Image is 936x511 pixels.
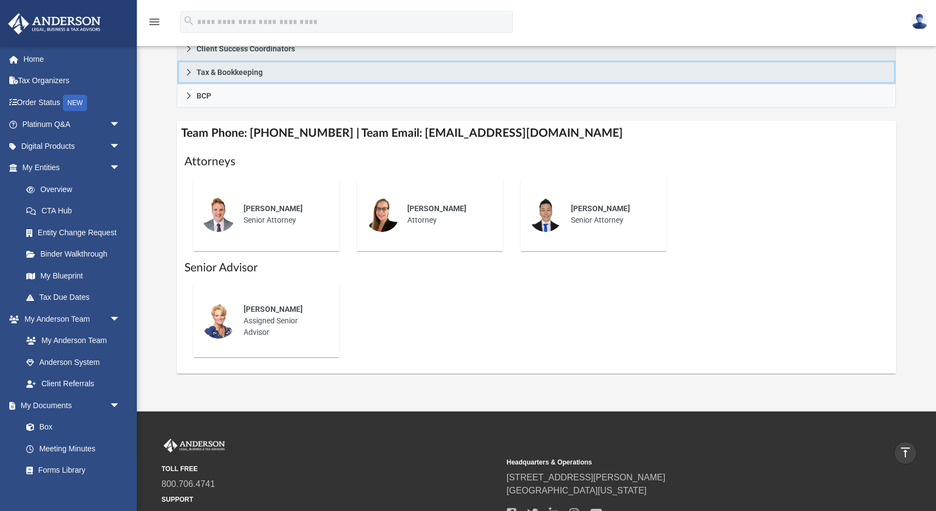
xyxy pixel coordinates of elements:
div: Assigned Senior Advisor [236,296,332,346]
span: arrow_drop_down [109,157,131,179]
span: [PERSON_NAME] [407,204,466,213]
a: Box [15,416,126,438]
img: thumbnail [528,197,563,232]
a: Entity Change Request [15,222,137,243]
a: Forms Library [15,460,126,481]
span: BCP [197,92,211,100]
a: Order StatusNEW [8,91,137,114]
a: My Anderson Teamarrow_drop_down [8,308,131,330]
a: [GEOGRAPHIC_DATA][US_STATE] [507,486,647,495]
small: TOLL FREE [161,464,499,474]
img: Anderson Advisors Platinum Portal [5,13,104,34]
div: Attorney [400,195,495,234]
a: Tax Due Dates [15,287,137,309]
a: My Entitiesarrow_drop_down [8,157,137,179]
i: search [183,15,195,27]
small: SUPPORT [161,495,499,504]
span: [PERSON_NAME] [244,305,303,313]
span: Tax & Bookkeeping [197,68,263,76]
a: Binder Walkthrough [15,243,137,265]
a: Client Referrals [15,373,131,395]
a: Platinum Q&Aarrow_drop_down [8,114,137,136]
img: User Pic [911,14,928,30]
i: vertical_align_top [899,446,912,459]
a: BCP [177,84,896,108]
a: My Anderson Team [15,330,126,352]
div: NEW [63,95,87,111]
a: Home [8,48,137,70]
span: arrow_drop_down [109,135,131,158]
span: arrow_drop_down [109,394,131,417]
i: menu [148,15,161,28]
span: arrow_drop_down [109,114,131,136]
a: [STREET_ADDRESS][PERSON_NAME] [507,473,666,482]
a: Client Success Coordinators [177,37,896,61]
img: thumbnail [201,304,236,339]
a: Tax & Bookkeeping [177,61,896,84]
span: Client Success Coordinators [197,45,295,53]
h4: Team Phone: [PHONE_NUMBER] | Team Email: [EMAIL_ADDRESS][DOMAIN_NAME] [177,121,896,146]
a: Anderson System [15,351,131,373]
img: thumbnail [365,197,400,232]
a: Overview [15,178,137,200]
a: Tax Organizers [8,70,137,92]
div: Senior Attorney [563,195,659,234]
a: My Blueprint [15,265,131,287]
h1: Attorneys [184,154,888,170]
a: CTA Hub [15,200,137,222]
h1: Senior Advisor [184,260,888,276]
a: menu [148,21,161,28]
a: Digital Productsarrow_drop_down [8,135,137,157]
a: Meeting Minutes [15,438,131,460]
img: thumbnail [201,197,236,232]
img: Anderson Advisors Platinum Portal [161,439,227,453]
span: arrow_drop_down [109,308,131,330]
span: [PERSON_NAME] [571,204,630,213]
a: 800.706.4741 [161,479,215,489]
a: My Documentsarrow_drop_down [8,394,131,416]
div: Senior Attorney [236,195,332,234]
small: Headquarters & Operations [507,457,845,467]
span: [PERSON_NAME] [244,204,303,213]
a: vertical_align_top [894,442,917,464]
